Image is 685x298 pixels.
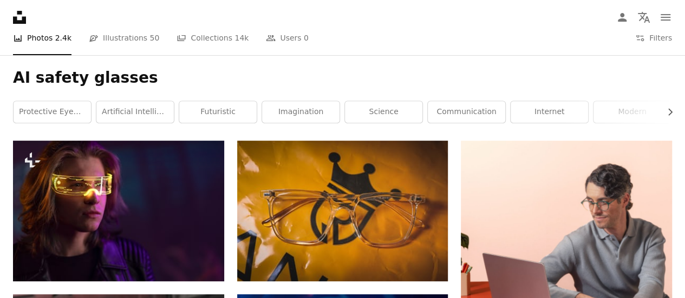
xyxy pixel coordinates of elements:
[13,141,224,281] img: Metaverse digital cyber world technology, a man with virtual reality VR goggles, futuristic lifes...
[655,6,676,28] button: Menu
[511,101,588,123] a: internet
[96,101,174,123] a: artificial intelligence
[593,101,671,123] a: modern
[262,101,340,123] a: imagination
[660,101,672,123] button: scroll list to the right
[177,21,249,55] a: Collections 14k
[89,21,159,55] a: Illustrations 50
[13,206,224,216] a: Metaverse digital cyber world technology, a man with virtual reality VR goggles, futuristic lifes...
[635,21,672,55] button: Filters
[179,101,257,123] a: futuristic
[304,32,309,44] span: 0
[13,68,672,88] h1: AI safety glasses
[611,6,633,28] a: Log in / Sign up
[345,101,422,123] a: science
[237,141,448,281] img: yellow and black star illustration
[150,32,160,44] span: 50
[266,21,309,55] a: Users 0
[234,32,249,44] span: 14k
[633,6,655,28] button: Language
[13,11,26,24] a: Home — Unsplash
[14,101,91,123] a: protective eyewear
[428,101,505,123] a: communication
[237,206,448,216] a: yellow and black star illustration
